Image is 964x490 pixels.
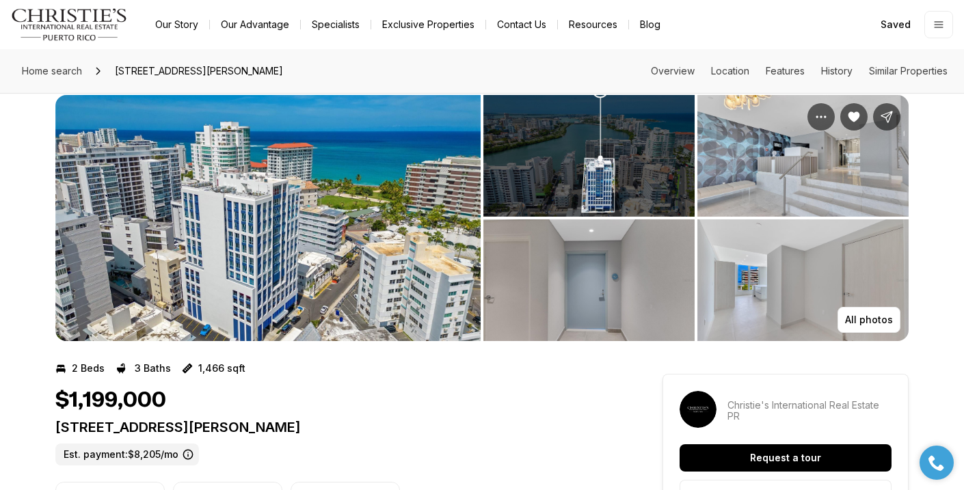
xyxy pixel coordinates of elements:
a: Skip to: Location [711,65,749,77]
button: View image gallery [483,95,695,217]
li: 2 of 9 [483,95,909,341]
label: Est. payment: $8,205/mo [55,444,199,465]
button: View image gallery [483,219,695,341]
button: Request a tour [680,444,892,472]
nav: Page section menu [651,66,948,77]
a: Skip to: Overview [651,65,695,77]
p: Christie's International Real Estate PR [727,400,892,422]
p: Request a tour [750,452,821,463]
button: Share Property: 14 DELCASSE ST #902 [873,103,900,131]
p: 2 Beds [72,363,105,374]
div: Listing Photos [55,95,909,341]
p: 3 Baths [135,363,171,374]
a: Saved [872,11,919,38]
span: [STREET_ADDRESS][PERSON_NAME] [109,60,289,82]
button: Open menu [924,11,953,38]
a: Home search [16,60,88,82]
span: Saved [881,19,911,30]
a: Skip to: Similar Properties [869,65,948,77]
a: Blog [629,15,671,34]
a: Our Advantage [210,15,300,34]
button: Contact Us [486,15,557,34]
li: 1 of 9 [55,95,481,341]
a: Exclusive Properties [371,15,485,34]
button: All photos [838,307,900,333]
button: Property options [807,103,835,131]
button: 3 Baths [116,357,171,379]
a: Specialists [301,15,371,34]
button: View image gallery [55,95,481,341]
a: Our Story [144,15,209,34]
button: View image gallery [697,219,909,341]
a: Skip to: History [821,65,853,77]
button: Unsave Property: 14 DELCASSE ST #902 [840,103,868,131]
a: Skip to: Features [766,65,805,77]
button: View image gallery [697,95,909,217]
span: Home search [22,65,82,77]
h1: $1,199,000 [55,387,166,413]
p: 1,466 sqft [198,363,245,374]
a: Resources [558,15,628,34]
p: All photos [845,314,893,325]
img: logo [11,8,128,41]
p: [STREET_ADDRESS][PERSON_NAME] [55,419,613,435]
